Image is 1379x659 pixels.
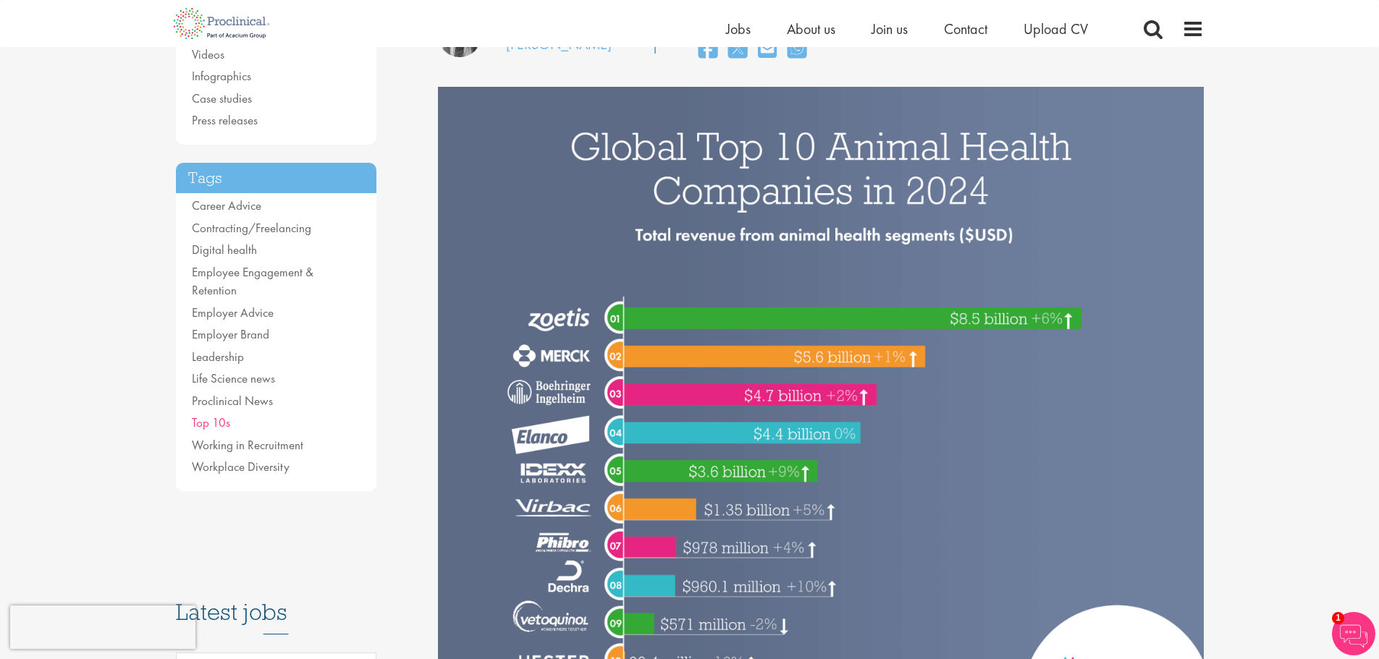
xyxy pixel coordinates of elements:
a: Career Advice [192,197,261,213]
a: Upload CV [1024,20,1088,38]
a: About us [787,20,835,38]
a: [PERSON_NAME] [506,35,612,54]
a: Employer Advice [192,305,274,320]
a: Top 10s [192,414,230,430]
a: Jobs [726,20,751,38]
img: Chatbot [1332,612,1375,655]
a: share on whats app [788,34,806,65]
iframe: reCAPTCHA [10,605,195,649]
a: Employee Engagement & Retention [192,264,313,299]
a: share on email [758,34,777,65]
a: share on facebook [699,34,717,65]
h3: Tags [176,163,377,194]
a: Join us [872,20,908,38]
a: Digital health [192,242,257,258]
a: Contracting/Freelancing [192,220,311,236]
a: Leadership [192,349,244,365]
a: Proclinical News [192,393,273,409]
a: Working in Recruitment [192,437,303,453]
a: Infographics [192,68,251,84]
a: Case studies [192,90,252,106]
a: Workplace Diversity [192,459,290,475]
a: Employer Brand [192,326,269,342]
h3: Latest jobs [176,564,377,634]
a: Videos [192,46,224,62]
span: 1 [1332,612,1344,624]
a: Contact [944,20,987,38]
a: Press releases [192,112,258,128]
a: share on twitter [728,34,747,65]
a: Life Science news [192,370,275,386]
